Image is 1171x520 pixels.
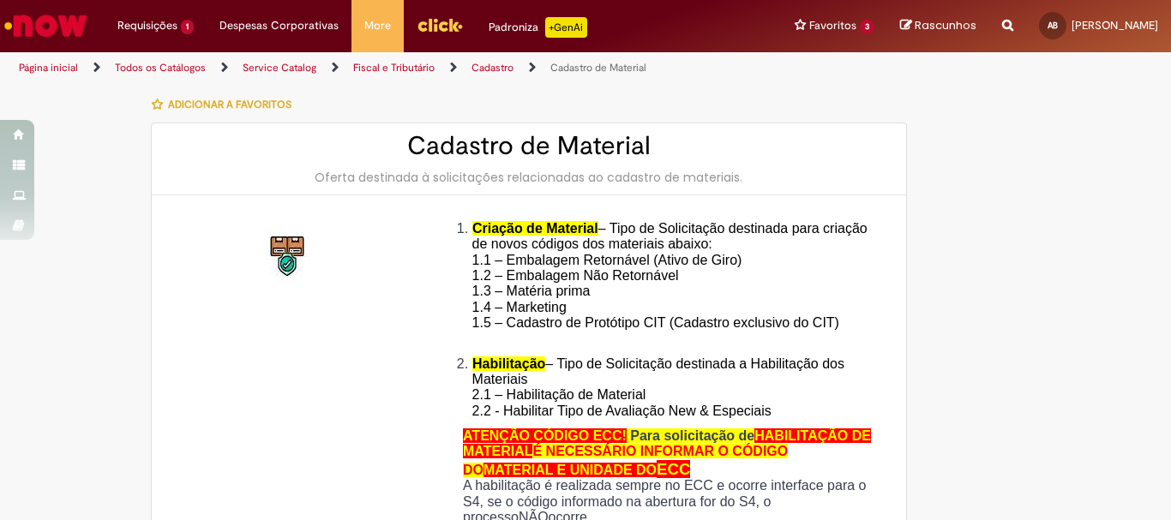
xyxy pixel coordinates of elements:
[169,132,889,160] h2: Cadastro de Material
[472,221,598,236] span: Criação de Material
[219,17,339,34] span: Despesas Corporativas
[550,61,646,75] a: Cadastro de Material
[472,221,868,346] span: – Tipo de Solicitação destinada para criação de novos códigos dos materiais abaixo: 1.1 – Embalag...
[151,87,301,123] button: Adicionar a Favoritos
[471,61,513,75] a: Cadastro
[463,428,871,458] span: HABILITAÇÃO DE MATERIAL
[860,20,874,34] span: 3
[545,17,587,38] p: +GenAi
[463,428,627,443] span: ATENÇÃO CÓDIGO ECC!
[900,18,976,34] a: Rascunhos
[353,61,435,75] a: Fiscal e Tributário
[463,444,788,476] span: É NECESSÁRIO INFORMAR O CÓDIGO DO
[168,98,291,111] span: Adicionar a Favoritos
[1072,18,1158,33] span: [PERSON_NAME]
[2,9,90,43] img: ServiceNow
[117,17,177,34] span: Requisições
[243,61,316,75] a: Service Catalog
[417,12,463,38] img: click_logo_yellow_360x200.png
[13,52,768,84] ul: Trilhas de página
[364,17,391,34] span: More
[181,20,194,34] span: 1
[169,169,889,186] div: Oferta destinada à solicitações relacionadas ao cadastro de materiais.
[472,356,545,371] span: Habilitação
[915,17,976,33] span: Rascunhos
[261,230,316,284] img: Cadastro de Material
[483,463,657,477] span: MATERIAL E UNIDADE DO
[809,17,856,34] span: Favoritos
[115,61,206,75] a: Todos os Catálogos
[472,356,844,418] span: – Tipo de Solicitação destinada a Habilitação dos Materiais 2.1 – Habilitação de Material 2.2 - H...
[19,61,78,75] a: Página inicial
[630,428,754,443] span: Para solicitação de
[489,17,587,38] div: Padroniza
[657,460,690,478] span: ECC
[1048,20,1058,31] span: AB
